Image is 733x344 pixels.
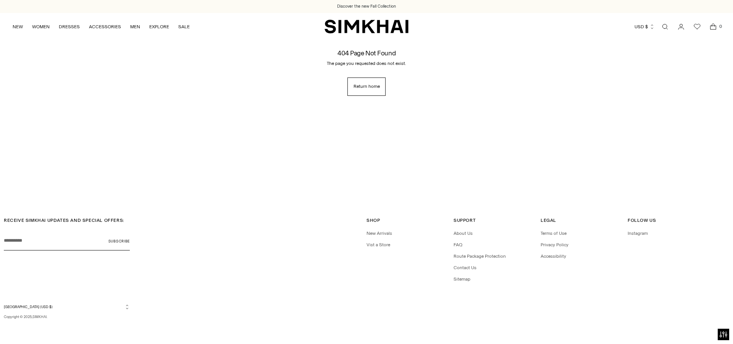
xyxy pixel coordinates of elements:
button: USD $ [635,18,655,35]
span: Support [454,218,476,223]
a: SALE [178,18,190,35]
a: Discover the new Fall Collection [337,3,396,10]
a: SIMKHAI [325,19,408,34]
span: Legal [541,218,556,223]
a: Wishlist [689,19,705,34]
span: 0 [717,23,724,30]
span: Follow Us [628,218,656,223]
a: DRESSES [59,18,80,35]
a: Privacy Policy [541,242,568,247]
a: Return home [347,78,386,96]
a: MEN [130,18,140,35]
a: Go to the account page [673,19,689,34]
h1: 404 Page Not Found [337,49,396,57]
a: About Us [454,231,473,236]
a: Contact Us [454,265,476,270]
a: Accessibility [541,254,566,259]
a: ACCESSORIES [89,18,121,35]
p: Copyright © 2025, . [4,314,130,320]
a: Instagram [628,231,648,236]
button: [GEOGRAPHIC_DATA] (USD $) [4,304,130,310]
a: Sitemap [454,276,470,282]
p: The page you requested does not exist. [327,60,406,67]
button: Subscribe [108,231,130,250]
a: FAQ [454,242,462,247]
a: Open search modal [657,19,673,34]
a: Terms of Use [541,231,567,236]
a: SIMKHAI [32,315,47,319]
a: Vist a Store [366,242,390,247]
span: Return home [354,83,380,90]
a: NEW [13,18,23,35]
a: EXPLORE [149,18,169,35]
a: New Arrivals [366,231,392,236]
a: Route Package Protection [454,254,506,259]
span: Shop [366,218,380,223]
a: WOMEN [32,18,50,35]
span: RECEIVE SIMKHAI UPDATES AND SPECIAL OFFERS: [4,218,124,223]
a: Open cart modal [706,19,721,34]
